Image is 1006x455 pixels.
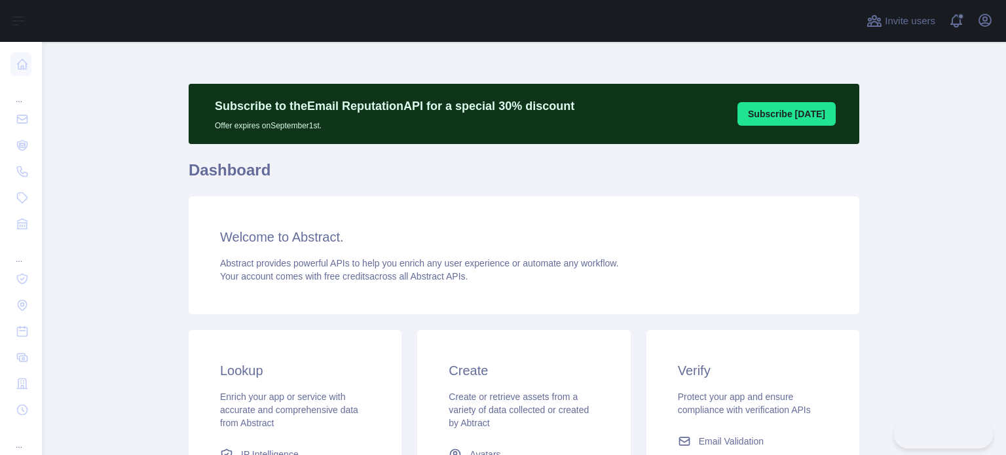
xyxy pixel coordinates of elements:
h3: Create [449,361,599,380]
span: Abstract provides powerful APIs to help you enrich any user experience or automate any workflow. [220,258,619,268]
span: Create or retrieve assets from a variety of data collected or created by Abtract [449,391,589,428]
span: Your account comes with across all Abstract APIs. [220,271,468,282]
div: ... [10,79,31,105]
h3: Welcome to Abstract. [220,228,828,246]
div: ... [10,424,31,450]
p: Offer expires on September 1st. [215,115,574,131]
span: Protect your app and ensure compliance with verification APIs [678,391,811,415]
button: Subscribe [DATE] [737,102,836,126]
span: Invite users [885,14,935,29]
h3: Lookup [220,361,370,380]
p: Subscribe to the Email Reputation API for a special 30 % discount [215,97,574,115]
a: Email Validation [673,429,833,453]
button: Invite users [864,10,938,31]
span: Enrich your app or service with accurate and comprehensive data from Abstract [220,391,358,428]
span: Email Validation [699,435,764,448]
span: free credits [324,271,369,282]
iframe: Toggle Customer Support [894,421,993,448]
h3: Verify [678,361,828,380]
div: ... [10,238,31,264]
h1: Dashboard [189,160,859,191]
